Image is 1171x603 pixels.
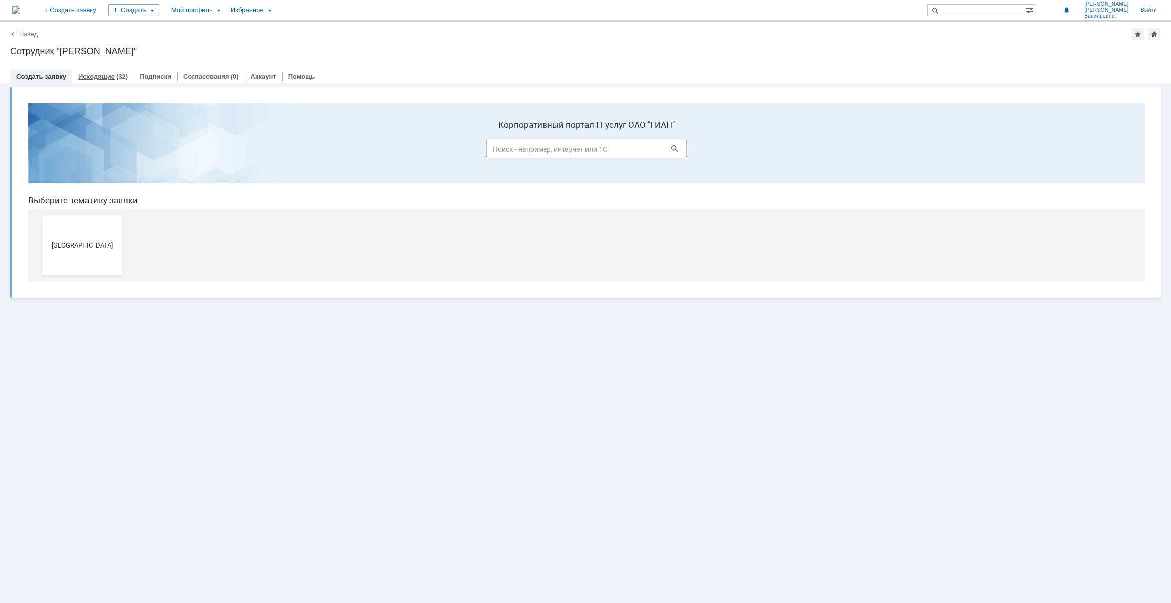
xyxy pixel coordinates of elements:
[78,73,115,80] a: Исходящие
[1148,28,1160,40] div: Сделать домашней страницей
[12,6,20,14] img: logo
[8,100,1125,110] header: Выберите тематику заявки
[466,45,667,63] input: Поиск - например, интернет или 1С
[19,30,38,38] a: Назад
[1132,28,1144,40] div: Добавить в избранное
[10,46,1161,56] div: Сотрудник "[PERSON_NAME]"
[16,73,66,80] a: Создать заявку
[22,120,102,180] button: [GEOGRAPHIC_DATA]
[25,146,99,154] span: [GEOGRAPHIC_DATA]
[12,6,20,14] a: Перейти на домашнюю страницу
[1084,13,1129,19] span: Васильевна
[466,25,667,35] label: Корпоративный портал IT-услуг ОАО "ГИАП"
[1084,7,1129,13] span: [PERSON_NAME]
[108,4,159,16] div: Создать
[1026,5,1036,14] span: Расширенный поиск
[231,73,239,80] div: (0)
[288,73,315,80] a: Помощь
[1084,1,1129,7] span: [PERSON_NAME]
[183,73,229,80] a: Согласования
[116,73,128,80] div: (32)
[251,73,276,80] a: Аккаунт
[140,73,171,80] a: Подписки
